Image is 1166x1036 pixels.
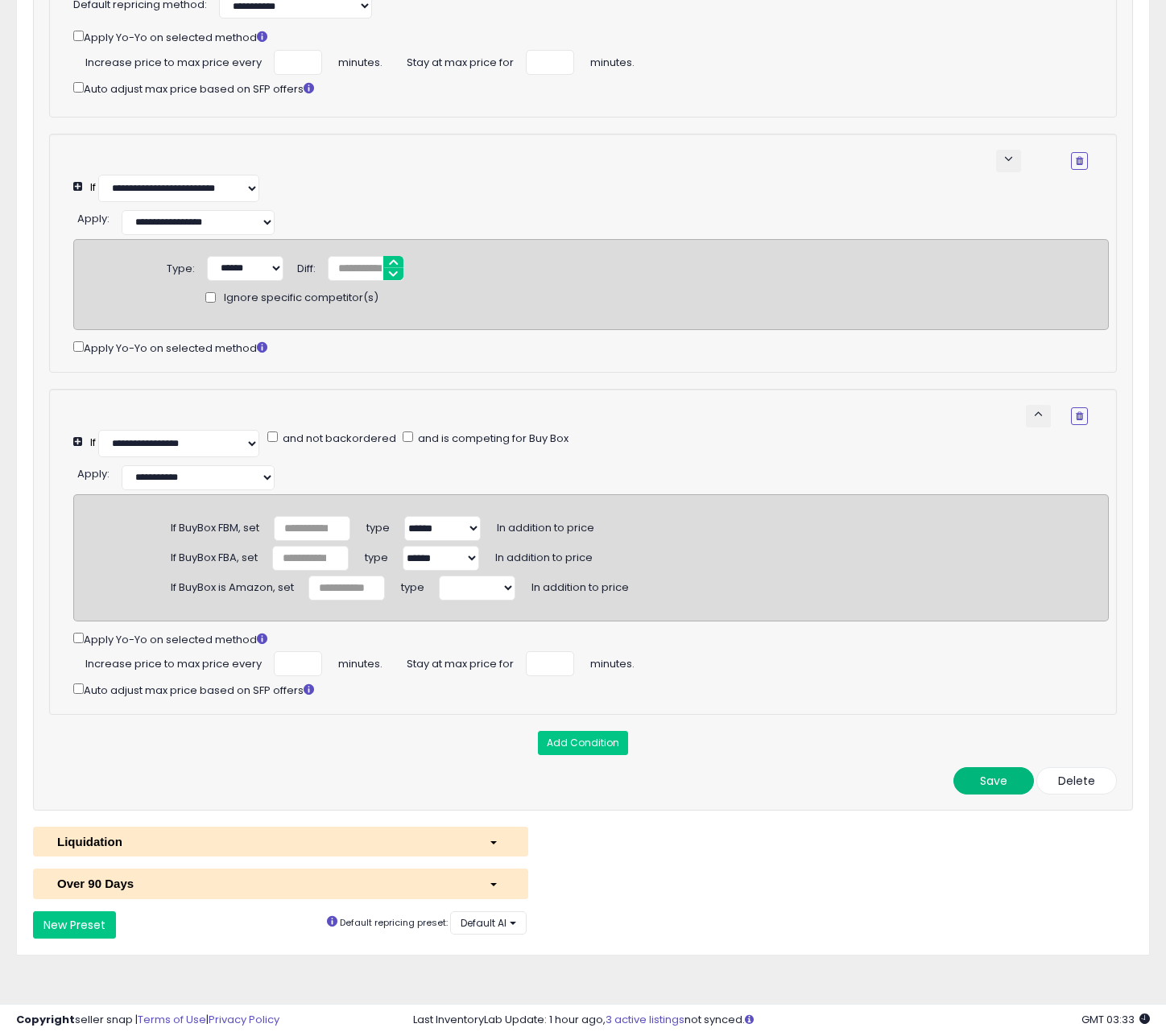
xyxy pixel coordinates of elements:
[590,50,635,71] span: minutes.
[996,150,1021,172] button: keyboard_arrow_down
[1036,767,1117,795] button: Delete
[73,680,1109,699] div: Auto adjust max price based on SFP offers
[77,466,107,481] span: Apply
[340,916,448,929] small: Default repricing preset:
[413,1013,1150,1028] div: Last InventoryLab Update: 1 hour ago, not synced.
[1076,411,1083,421] i: Remove Condition
[224,291,378,306] span: Ignore specific competitor(s)
[16,1012,75,1027] strong: Copyright
[45,875,477,892] div: Over 90 Days
[73,338,1109,357] div: Apply Yo-Yo on selected method
[1076,156,1083,166] i: Remove Condition
[338,651,382,672] span: minutes.
[745,1014,754,1025] i: Click here to read more about un-synced listings.
[953,767,1034,795] button: Save
[167,256,195,277] div: Type:
[73,27,1088,46] div: Apply Yo-Yo on selected method
[407,651,514,672] span: Stay at max price for
[209,1012,279,1027] a: Privacy Policy
[33,911,116,939] button: New Preset
[85,651,262,672] span: Increase price to max price every
[365,544,388,565] span: type
[73,79,1088,97] div: Auto adjust max price based on SFP offers
[33,869,528,898] button: Over 90 Days
[450,911,527,935] button: Default AI
[461,916,507,930] span: Default AI
[338,50,382,71] span: minutes.
[1026,405,1051,427] button: keyboard_arrow_up
[590,651,635,672] span: minutes.
[171,515,259,536] div: If BuyBox FBM, set
[77,461,110,482] div: :
[416,431,569,446] span: and is competing for Buy Box
[45,833,477,850] div: Liquidation
[1001,151,1016,167] span: keyboard_arrow_down
[280,431,396,446] span: and not backordered
[138,1012,206,1027] a: Terms of Use
[77,211,107,226] span: Apply
[73,629,1109,648] div: Apply Yo-Yo on selected method
[495,544,593,565] span: In addition to price
[16,1013,279,1028] div: seller snap | |
[171,545,258,566] div: If BuyBox FBA, set
[33,827,528,856] button: Liquidation
[407,50,514,71] span: Stay at max price for
[85,50,262,71] span: Increase price to max price every
[538,731,628,755] button: Add Condition
[77,206,110,227] div: :
[606,1012,684,1027] a: 3 active listings
[401,574,424,595] span: type
[1081,1012,1150,1027] span: 2025-10-6 03:33 GMT
[497,514,594,535] span: In addition to price
[366,514,390,535] span: type
[531,574,629,595] span: In addition to price
[1031,407,1046,422] span: keyboard_arrow_up
[171,575,294,596] div: If BuyBox is Amazon, set
[297,256,316,277] div: Diff:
